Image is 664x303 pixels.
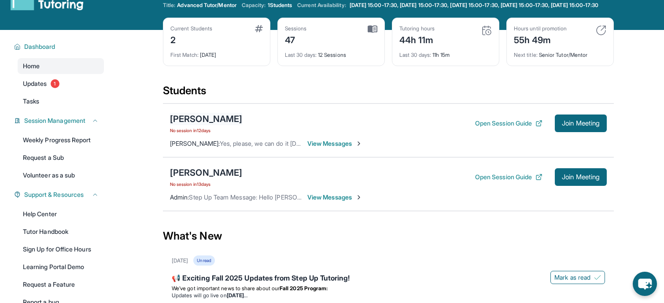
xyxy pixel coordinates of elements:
[170,140,220,147] span: [PERSON_NAME] :
[550,271,605,284] button: Mark as read
[297,2,346,9] span: Current Availability:
[307,139,362,148] span: View Messages
[18,93,104,109] a: Tasks
[255,25,263,32] img: card
[170,113,242,125] div: [PERSON_NAME]
[172,257,188,264] div: [DATE]
[23,79,47,88] span: Updates
[18,76,104,92] a: Updates1
[172,285,280,292] span: We’ve got important news to share about our
[21,42,99,51] button: Dashboard
[285,52,317,58] span: Last 30 days :
[24,116,85,125] span: Session Management
[633,272,657,296] button: chat-button
[193,255,214,266] div: Unread
[21,116,99,125] button: Session Management
[170,193,189,201] span: Admin :
[170,181,242,188] span: No session in 13 days
[555,115,607,132] button: Join Meeting
[596,25,606,36] img: card
[355,140,362,147] img: Chevron-Right
[285,46,377,59] div: 12 Sessions
[307,193,362,202] span: View Messages
[562,174,600,180] span: Join Meeting
[514,25,567,32] div: Hours until promotion
[350,2,599,9] span: [DATE] 15:00-17:30, [DATE] 15:00-17:30, [DATE] 15:00-17:30, [DATE] 15:00-17:30, [DATE] 15:00-17:30
[555,168,607,186] button: Join Meeting
[21,190,99,199] button: Support & Resources
[18,150,104,166] a: Request a Sub
[18,259,104,275] a: Learning Portal Demo
[280,285,328,292] strong: Fall 2025 Program:
[170,32,212,46] div: 2
[227,292,247,299] strong: [DATE]
[18,241,104,257] a: Sign Up for Office Hours
[220,140,427,147] span: Yes, please, we can do it [DATE] 4:30. And yes, all sessions 430 is perfect.
[163,84,614,103] div: Students
[481,25,492,36] img: card
[18,58,104,74] a: Home
[163,2,175,9] span: Title:
[514,32,567,46] div: 55h 49m
[399,46,492,59] div: 11h 15m
[514,46,606,59] div: Senior Tutor/Mentor
[285,32,307,46] div: 47
[23,97,39,106] span: Tasks
[170,166,242,179] div: [PERSON_NAME]
[514,52,538,58] span: Next title :
[285,25,307,32] div: Sessions
[24,190,84,199] span: Support & Resources
[355,194,362,201] img: Chevron-Right
[242,2,266,9] span: Capacity:
[18,206,104,222] a: Help Center
[170,52,199,58] span: First Match :
[18,167,104,183] a: Volunteer as a sub
[475,119,542,128] button: Open Session Guide
[368,25,377,33] img: card
[562,121,600,126] span: Join Meeting
[348,2,601,9] a: [DATE] 15:00-17:30, [DATE] 15:00-17:30, [DATE] 15:00-17:30, [DATE] 15:00-17:30, [DATE] 15:00-17:30
[475,173,542,181] button: Open Session Guide
[18,277,104,292] a: Request a Feature
[170,46,263,59] div: [DATE]
[554,273,590,282] span: Mark as read
[594,274,601,281] img: Mark as read
[23,62,40,70] span: Home
[399,25,435,32] div: Tutoring hours
[399,32,435,46] div: 44h 11m
[24,42,55,51] span: Dashboard
[163,217,614,255] div: What's New
[172,292,605,299] li: Updates will go live on
[268,2,292,9] span: 1 Students
[18,224,104,240] a: Tutor Handbook
[399,52,431,58] span: Last 30 days :
[18,132,104,148] a: Weekly Progress Report
[51,79,59,88] span: 1
[172,273,605,285] div: 📢 Exciting Fall 2025 Updates from Step Up Tutoring!
[170,25,212,32] div: Current Students
[177,2,236,9] span: Advanced Tutor/Mentor
[170,127,242,134] span: No session in 12 days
